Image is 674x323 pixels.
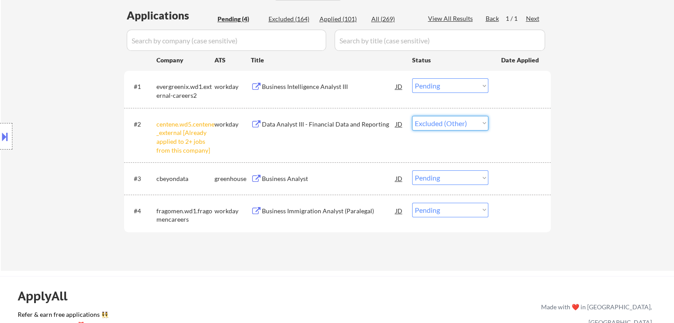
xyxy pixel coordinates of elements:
[214,56,251,65] div: ATS
[18,311,356,321] a: Refer & earn free applications 👯‍♀️
[214,120,251,129] div: workday
[262,82,396,91] div: Business Intelligence Analyst III
[156,120,214,154] div: centene.wd5.centene_external [Already applied to 2+ jobs from this company]
[214,174,251,183] div: greenhouse
[395,203,404,219] div: JD
[214,207,251,215] div: workday
[526,14,540,23] div: Next
[262,120,396,129] div: Data Analyst III - Financial Data and Reporting
[428,14,475,23] div: View All Results
[395,78,404,94] div: JD
[127,10,214,21] div: Applications
[262,207,396,215] div: Business Immigration Analyst (Paralegal)
[395,170,404,186] div: JD
[395,116,404,132] div: JD
[486,14,500,23] div: Back
[156,174,214,183] div: cbeyondata
[371,15,416,23] div: All (269)
[269,15,313,23] div: Excluded (164)
[262,174,396,183] div: Business Analyst
[18,288,78,304] div: ApplyAll
[214,82,251,91] div: workday
[156,82,214,100] div: evergreenix.wd1.external-careers2
[335,30,545,51] input: Search by title (case sensitive)
[218,15,262,23] div: Pending (4)
[127,30,326,51] input: Search by company (case sensitive)
[412,52,488,68] div: Status
[506,14,526,23] div: 1 / 1
[251,56,404,65] div: Title
[501,56,540,65] div: Date Applied
[156,207,214,224] div: fragomen.wd1.fragomencareers
[156,56,214,65] div: Company
[319,15,364,23] div: Applied (101)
